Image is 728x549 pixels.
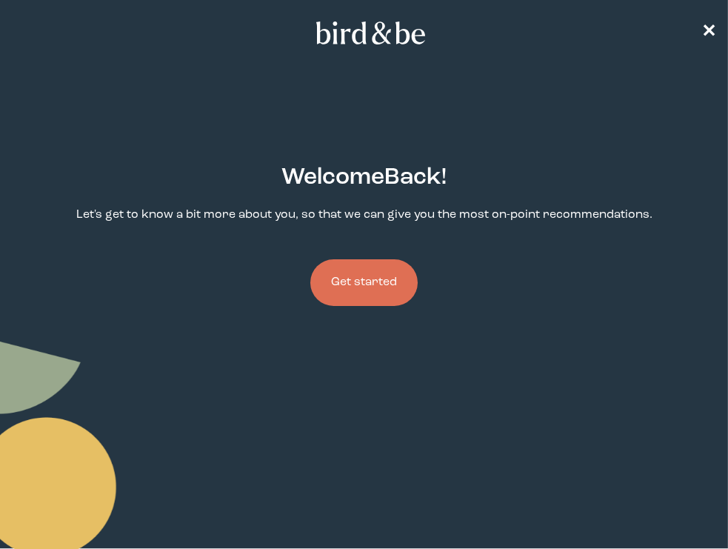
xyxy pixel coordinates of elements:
[701,24,716,41] span: ✕
[310,259,418,306] button: Get started
[701,20,716,46] a: ✕
[310,236,418,330] a: Get started
[281,161,447,195] h2: Welcome Back !
[76,207,652,224] p: Let's get to know a bit more about you, so that we can give you the most on-point recommendations.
